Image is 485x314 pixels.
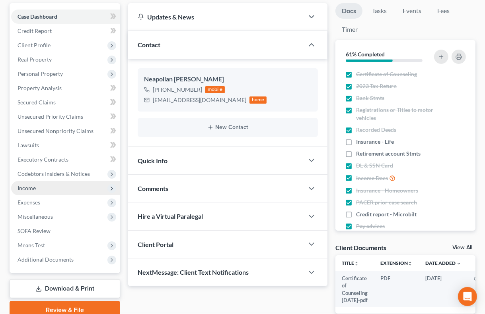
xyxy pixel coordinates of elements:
[356,82,397,90] span: 2023 Tax Return
[356,198,417,206] span: PACER prior case search
[18,127,93,134] span: Unsecured Nonpriority Claims
[18,70,63,77] span: Personal Property
[11,95,120,110] a: Secured Claims
[138,241,173,248] span: Client Portal
[11,152,120,167] a: Executory Contracts
[138,13,294,21] div: Updates & News
[356,70,417,78] span: Certificate of Counseling
[138,157,168,164] span: Quick Info
[335,243,386,252] div: Client Documents
[10,279,120,298] a: Download & Print
[356,126,396,134] span: Recorded Deeds
[144,75,312,84] div: Neapolian [PERSON_NAME]
[153,96,246,104] div: [EMAIL_ADDRESS][DOMAIN_NAME]
[374,271,419,308] td: PDF
[18,27,52,34] span: Credit Report
[144,124,312,131] button: New Contact
[11,10,120,24] a: Case Dashboard
[18,199,40,206] span: Expenses
[138,212,203,220] span: Hire a Virtual Paralegal
[425,260,461,266] a: Date Added expand_more
[366,3,393,19] a: Tasks
[18,170,90,177] span: Codebtors Insiders & Notices
[356,187,418,195] span: Insurance - Homeowners
[18,185,36,191] span: Income
[18,113,83,120] span: Unsecured Priority Claims
[18,256,74,263] span: Additional Documents
[11,110,120,124] a: Unsecured Priority Claims
[11,224,120,238] a: SOFA Review
[249,96,267,104] div: home
[356,174,388,182] span: Income Docs
[380,260,413,266] a: Extensionunfold_more
[18,156,68,163] span: Executory Contracts
[356,94,384,102] span: Bank Stmts
[356,210,417,218] span: Credit report - Microbilt
[354,261,359,266] i: unfold_more
[335,22,364,37] a: Timer
[11,124,120,138] a: Unsecured Nonpriority Claims
[11,24,120,38] a: Credit Report
[356,150,421,158] span: Retirement account Stmts
[456,261,461,266] i: expand_more
[18,85,62,91] span: Property Analysis
[396,3,428,19] a: Events
[452,245,472,250] a: View All
[18,99,56,106] span: Secured Claims
[138,185,168,192] span: Comments
[408,261,413,266] i: unfold_more
[18,242,45,249] span: Means Test
[18,13,57,20] span: Case Dashboard
[356,222,385,230] span: Pay advices
[138,268,249,276] span: NextMessage: Client Text Notifications
[458,287,477,306] div: Open Intercom Messenger
[153,86,202,94] div: [PHONE_NUMBER]
[431,3,456,19] a: Fees
[346,51,385,58] strong: 61% Completed
[11,81,120,95] a: Property Analysis
[18,142,39,148] span: Lawsuits
[11,138,120,152] a: Lawsuits
[419,271,467,308] td: [DATE]
[356,138,394,146] span: Insurance - Life
[205,86,225,93] div: mobile
[18,56,52,63] span: Real Property
[356,162,393,170] span: DL & SSN Card
[138,41,160,48] span: Contact
[18,42,51,48] span: Client Profile
[18,213,53,220] span: Miscellaneous
[356,106,434,122] span: Registrations or Titles to motor vehicles
[335,271,374,308] td: Certificate of Counseling [DATE]-pdf
[342,260,359,266] a: Titleunfold_more
[335,3,362,19] a: Docs
[18,227,51,234] span: SOFA Review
